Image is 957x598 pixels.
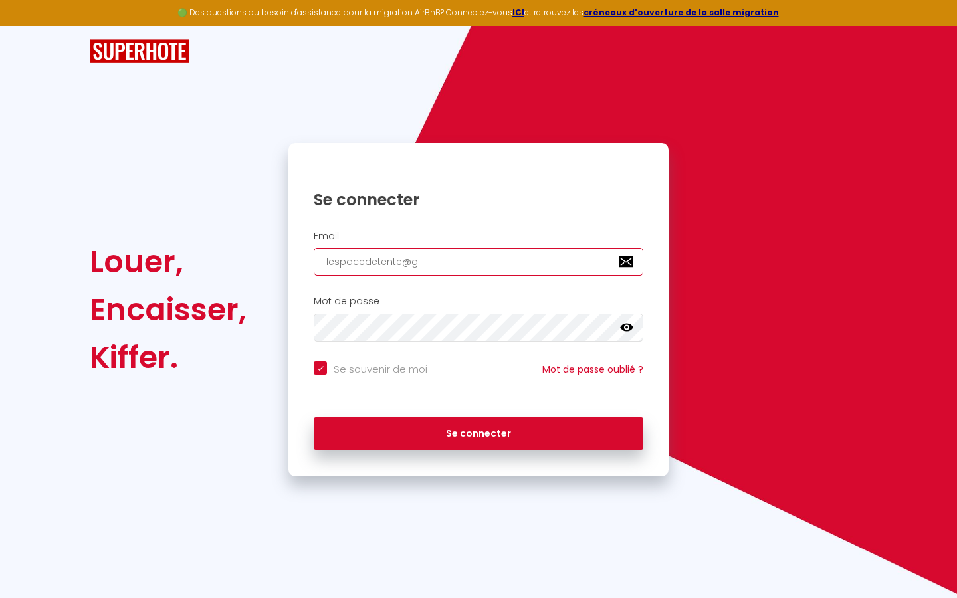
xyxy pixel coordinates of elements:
[584,7,779,18] a: créneaux d'ouverture de la salle migration
[90,286,247,334] div: Encaisser,
[11,5,51,45] button: Ouvrir le widget de chat LiveChat
[314,231,643,242] h2: Email
[90,39,189,64] img: SuperHote logo
[512,7,524,18] a: ICI
[314,296,643,307] h2: Mot de passe
[314,248,643,276] input: Ton Email
[90,238,247,286] div: Louer,
[90,334,247,381] div: Kiffer.
[314,189,643,210] h1: Se connecter
[314,417,643,450] button: Se connecter
[542,363,643,376] a: Mot de passe oublié ?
